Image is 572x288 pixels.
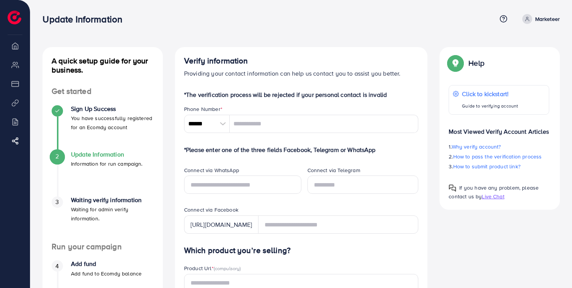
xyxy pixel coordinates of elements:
[71,205,154,223] p: Waiting for admin verify information.
[307,166,360,174] label: Connect via Telegram
[184,206,238,214] label: Connect via Facebook
[214,265,241,272] span: (compulsory)
[449,162,549,171] p: 3.
[55,262,59,271] span: 4
[184,145,419,154] p: *Please enter one of the three fields Facebook, Telegram or WhatsApp
[449,152,549,161] p: 2.
[71,105,154,112] h4: Sign Up Success
[43,196,163,242] li: Waiting verify information
[449,56,462,70] img: Popup guide
[535,14,560,24] p: Marketeer
[453,163,520,170] span: How to submit product link?
[462,101,518,111] p: Guide to verifying account
[184,105,222,113] label: Phone Number
[519,14,560,24] a: Marketeer
[71,114,154,132] p: You have successfully registered for an Ecomdy account
[452,143,501,150] span: Why verify account?
[449,121,549,136] p: Most Viewed Verify Account Articles
[449,184,456,192] img: Popup guide
[449,184,539,200] span: If you have any problem, please contact us by
[184,166,239,174] label: Connect via WhatsApp
[184,215,258,234] div: [URL][DOMAIN_NAME]
[71,159,143,168] p: Information for run campaign.
[184,264,241,272] label: Product Url
[184,246,419,255] h4: Which product you’re selling?
[43,105,163,151] li: Sign Up Success
[449,142,549,151] p: 1.
[43,14,128,25] h3: Update Information
[462,89,518,98] p: Click to kickstart!
[540,254,566,282] iframe: Chat
[8,11,21,24] img: logo
[43,56,163,74] h4: A quick setup guide for your business.
[71,151,143,158] h4: Update Information
[468,59,484,68] p: Help
[55,152,59,161] span: 2
[184,90,419,99] p: *The verification process will be rejected if your personal contact is invalid
[184,56,419,66] h4: Verify information
[71,196,154,204] h4: Waiting verify information
[55,198,59,206] span: 3
[184,69,419,78] p: Providing your contact information can help us contact you to assist you better.
[43,151,163,196] li: Update Information
[43,242,163,252] h4: Run your campaign
[71,269,142,278] p: Add fund to Ecomdy balance
[71,260,142,267] h4: Add fund
[43,87,163,96] h4: Get started
[482,193,504,200] span: Live Chat
[453,153,542,160] span: How to pass the verification process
